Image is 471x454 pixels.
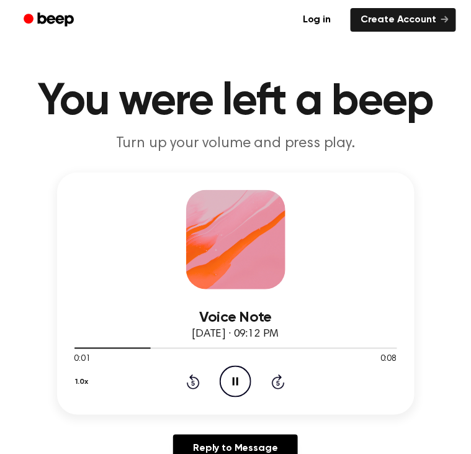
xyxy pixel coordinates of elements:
p: Turn up your volume and press play. [15,134,456,153]
h1: You were left a beep [15,79,456,124]
a: Beep [15,8,85,32]
a: Create Account [351,8,456,32]
span: 0:01 [74,353,91,366]
span: 0:08 [380,353,397,366]
h3: Voice Note [74,309,397,326]
button: 1.0x [74,371,93,393]
span: [DATE] · 09:12 PM [192,329,279,340]
a: Log in [290,6,343,34]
